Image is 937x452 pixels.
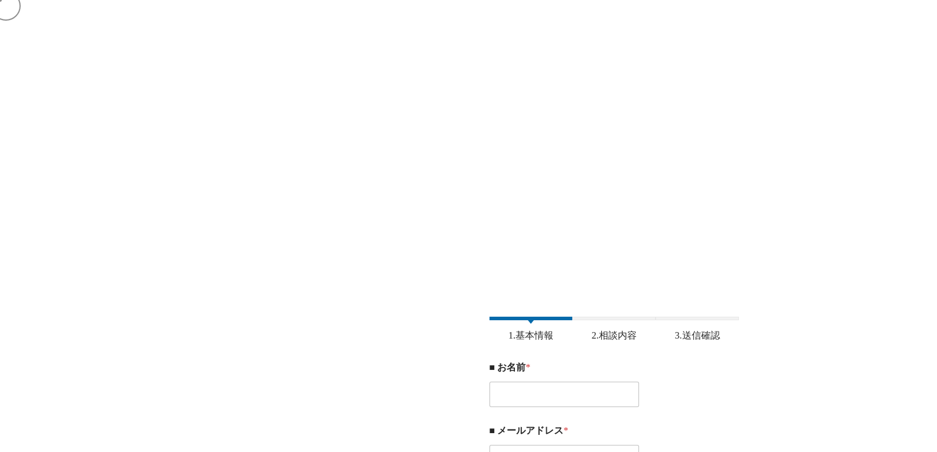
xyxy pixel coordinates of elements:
label: ■ メールアドレス [489,425,740,436]
span: 1 [489,317,573,320]
label: ■ お名前 [489,362,740,373]
span: 1.基本情報 [500,330,562,341]
span: 3 [656,317,739,320]
span: 2.相談内容 [583,330,646,341]
span: 3.送信確認 [666,330,729,341]
span: 2 [572,317,656,320]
